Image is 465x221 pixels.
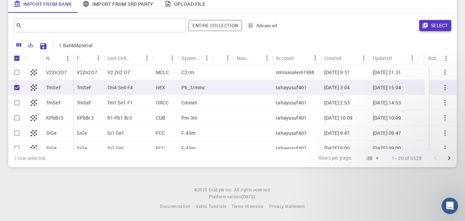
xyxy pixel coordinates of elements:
div: Created [321,51,369,65]
button: Sort [341,52,352,63]
p: tahayusuf401 [276,84,307,91]
div: Non-periodic [233,51,272,65]
p: CUB [156,114,165,121]
p: [DATE] 21:31 [373,69,401,76]
span: Filter throughout whole library including sets (folders) [189,20,242,31]
button: Go to next page [442,151,456,165]
div: Symmetry [178,51,212,65]
a: [DATE]. [242,193,256,200]
p: [DATE] 9:31 [324,69,350,76]
p: [DATE] 09:47 [373,130,401,137]
div: Actions [428,51,441,65]
p: P6_3/mmc [181,84,205,91]
button: Menu [358,52,369,63]
span: All rights reserved. [234,187,271,193]
p: tahayusuf401 [276,99,307,106]
span: Support [14,5,39,11]
p: TmSeF [77,84,92,91]
p: [DATE] 9:47 [324,130,350,137]
div: 20 [355,153,381,163]
a: Privacy statement [269,203,305,210]
p: FCC [156,145,165,152]
p: TmSeF [77,99,92,106]
div: Unit Cell Formula [104,51,152,65]
p: [DATE] 2:53 [324,99,350,106]
p: tahayusuf401 [276,114,307,121]
p: KPbBr3 [46,114,63,121]
a: Documentation [160,203,190,210]
a: Video Tutorials [196,203,226,210]
p: Cmmm [181,99,197,106]
div: Icon [25,51,43,65]
span: Exabyte Inc. [209,187,233,192]
button: Save Explorer Settings [36,39,50,53]
span: Documentation [160,203,190,209]
p: [DATE] 3:04 [324,84,350,91]
button: Menu [441,53,452,64]
div: Unit Cell Formula [107,51,130,65]
p: SiGe [77,145,87,152]
p: ORCC [156,99,169,106]
div: Tags [212,51,233,65]
p: K1 Pb1 Br3 [107,114,132,121]
span: Privacy statement [269,203,305,209]
p: Si1 Ge1 [107,130,125,137]
button: Sort [294,52,305,63]
button: Sort [392,52,403,63]
button: Select [419,20,451,31]
div: Formula [77,51,82,65]
div: Created [324,51,341,65]
button: Menu [310,52,321,63]
p: SiGe [46,145,57,152]
p: V2 Zn2 O7 [107,69,130,76]
p: SiGe [77,130,87,137]
button: Sort [130,52,141,63]
div: Updated [369,51,418,65]
div: Non-periodic [237,51,250,65]
div: Account [272,51,321,65]
span: [DATE] . [242,194,256,199]
div: Account [276,51,294,65]
button: Menu [407,52,418,63]
p: Tm1 Se1 F1 [107,99,133,106]
p: V2Zn2O7 [77,69,97,76]
button: Sort [51,53,62,64]
p: [DATE] 10:09 [324,114,353,121]
p: tahayusuf401 [276,130,307,137]
div: Actions [424,51,452,65]
p: C2/m [181,69,194,76]
button: Export [25,39,36,50]
p: TmSeF [46,99,61,106]
p: 1–20 of 6528 [392,155,422,162]
iframe: Intercom live chat [442,198,458,214]
p: F-43m [181,130,195,137]
button: Sort [216,52,227,63]
p: [DATE] 10:09 [373,114,401,121]
p: [DATE] 09:00 [373,145,401,152]
span: Platform version [209,193,242,200]
p: Tm4 Se4 F4 [107,84,133,91]
div: Updated [373,51,392,65]
div: Name [46,51,51,65]
div: Name [43,51,73,65]
div: Formula [73,51,104,65]
p: HEX [156,84,165,91]
span: © 2025 [194,187,209,193]
a: Terms of service [232,203,263,210]
p: SiGe [46,130,57,137]
p: [DATE] 15:04 [373,84,401,91]
p: [DATE] 14:53 [373,99,401,106]
button: Advanced [245,20,281,31]
p: tahayusuf401 [276,145,307,152]
span: Terms of service [232,203,263,209]
button: Menu [62,53,73,64]
p: V2Zn2O7 [46,69,67,76]
span: Video Tutorials [196,203,226,209]
div: Lattice [152,51,178,65]
button: Sort [82,52,93,63]
p: FCC [156,130,165,137]
p: MCLC [156,69,169,76]
div: 1 row selected [14,155,45,162]
p: Rows per page: [318,154,352,162]
button: Sort [156,52,167,63]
